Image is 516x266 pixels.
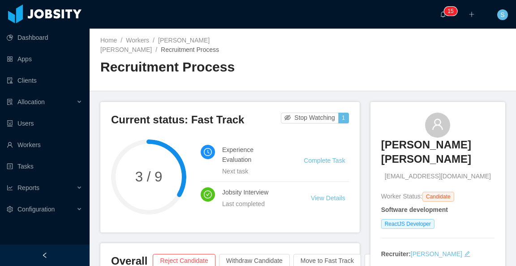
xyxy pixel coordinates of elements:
span: Reports [17,184,39,191]
a: icon: profileTasks [7,157,82,175]
span: S [500,9,504,20]
i: icon: plus [469,11,475,17]
i: icon: edit [464,251,470,257]
a: icon: appstoreApps [7,50,82,68]
span: Configuration [17,206,55,213]
i: icon: setting [7,206,13,212]
button: 1 [338,113,349,123]
span: / [155,46,157,53]
a: icon: auditClients [7,72,82,89]
span: [EMAIL_ADDRESS][DOMAIN_NAME] [385,172,491,181]
a: icon: pie-chartDashboard [7,29,82,46]
h3: [PERSON_NAME] [PERSON_NAME] [381,138,494,167]
button: icon: eye-invisibleStop Watching [281,113,339,123]
span: ReactJS Developer [381,219,434,229]
a: [PERSON_NAME] [411,250,462,258]
a: icon: robotUsers [7,114,82,132]
strong: Recruiter: [381,250,411,258]
i: icon: clock-circle [204,148,212,156]
strong: Software development [381,206,448,213]
span: Worker Status: [381,193,422,200]
h3: Current status: Fast Track [111,113,281,127]
i: icon: bell [440,11,446,17]
h4: Experience Evaluation [222,145,282,165]
h4: Jobsity Interview [222,187,289,197]
a: Complete Task [304,157,345,164]
div: Last completed [222,199,289,209]
a: Workers [126,37,149,44]
span: Recruitment Process [161,46,219,53]
a: icon: userWorkers [7,136,82,154]
h2: Recruitment Process [100,58,303,76]
span: Allocation [17,98,45,106]
a: View Details [311,194,345,202]
span: / [153,37,155,44]
span: / [120,37,122,44]
a: Home [100,37,117,44]
span: Candidate [422,192,454,202]
i: icon: solution [7,99,13,105]
p: 5 [451,7,454,16]
i: icon: line-chart [7,185,13,191]
i: icon: check-circle [204,190,212,198]
sup: 15 [444,7,457,16]
i: icon: user [431,118,444,131]
div: Next task [222,166,282,176]
span: 3 / 9 [111,170,186,184]
p: 1 [447,7,451,16]
a: [PERSON_NAME] [PERSON_NAME] [381,138,494,172]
